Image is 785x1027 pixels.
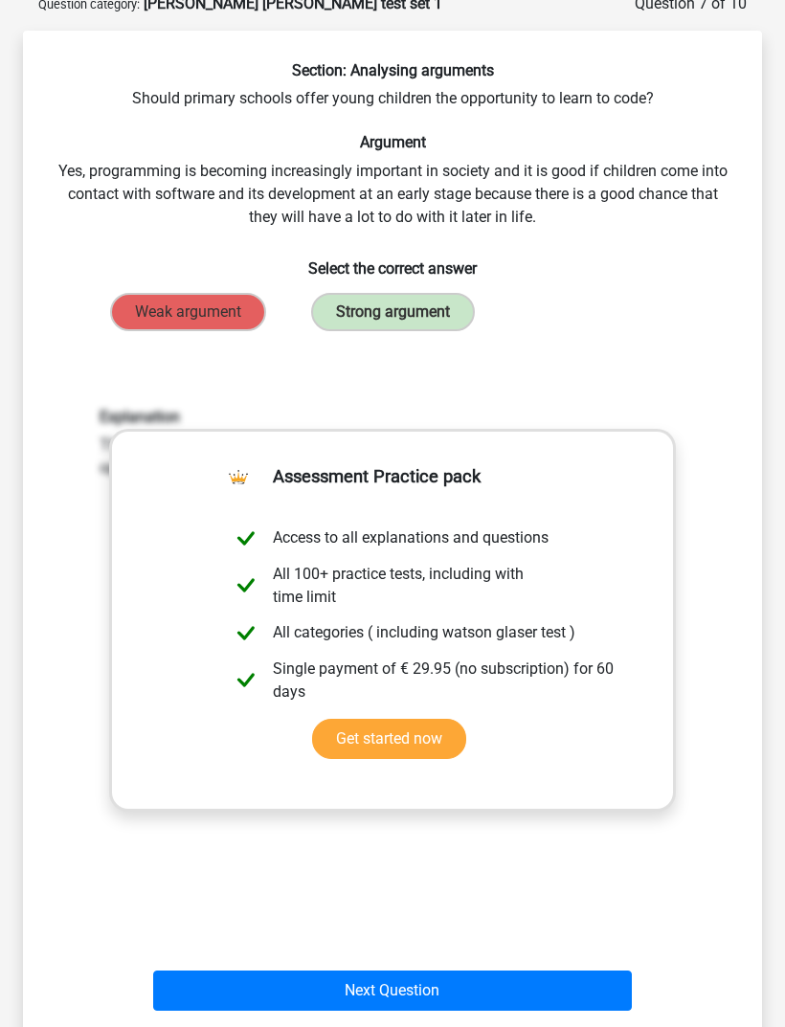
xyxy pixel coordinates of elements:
[54,62,731,80] h6: Section: Analysing arguments
[54,245,731,279] h6: Select the correct answer
[100,409,685,427] h6: Explanation
[54,134,731,152] h6: Argument
[311,294,475,332] label: Strong argument
[85,409,700,480] div: This is a strong argument. It explains why it is important for children to have the opportunity t...
[31,62,754,1019] div: Should primary schools offer young children the opportunity to learn to code? Yes, programming is...
[110,294,266,332] label: Weak argument
[312,720,466,760] a: Get started now
[153,971,633,1012] button: Next Question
